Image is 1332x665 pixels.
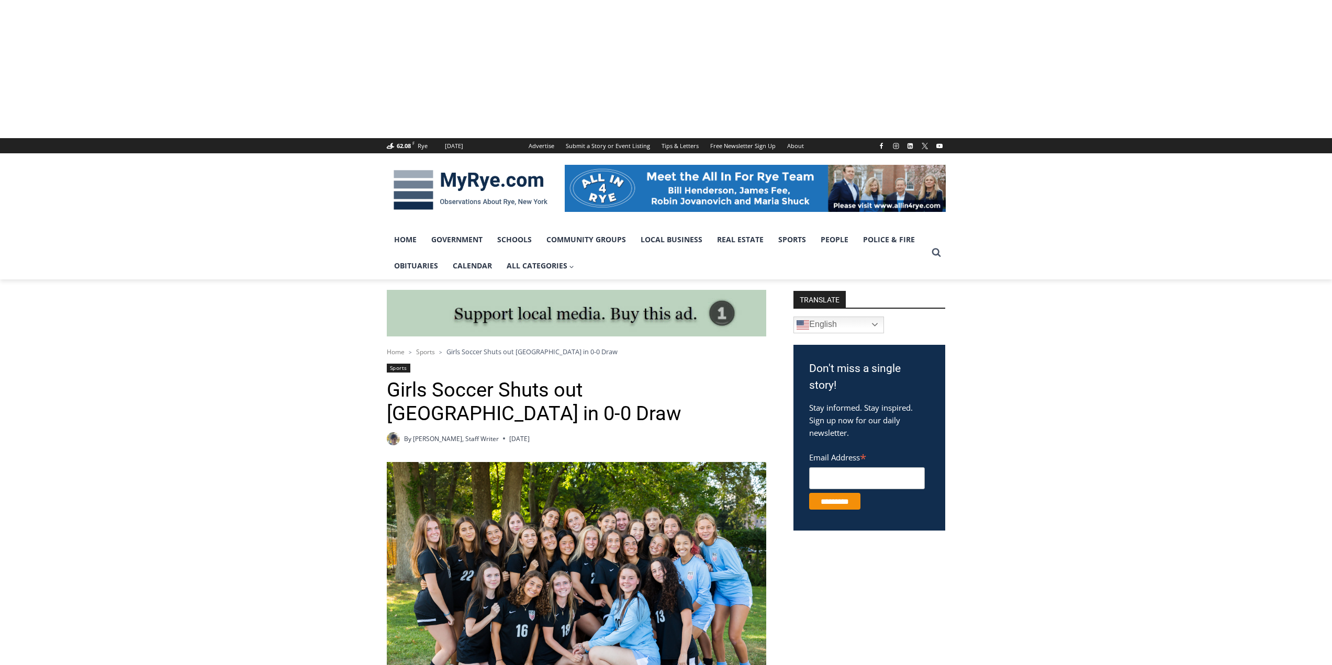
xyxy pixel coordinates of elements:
[919,140,931,152] a: X
[710,227,771,253] a: Real Estate
[523,138,810,153] nav: Secondary Navigation
[523,138,560,153] a: Advertise
[397,142,411,150] span: 62.08
[387,227,927,279] nav: Primary Navigation
[656,138,704,153] a: Tips & Letters
[387,227,424,253] a: Home
[413,434,499,443] a: [PERSON_NAME], Staff Writer
[565,165,946,212] img: All in for Rye
[387,290,766,337] img: support local media, buy this ad
[781,138,810,153] a: About
[424,227,490,253] a: Government
[797,319,809,331] img: en
[793,291,846,308] strong: TRANSLATE
[412,140,415,146] span: F
[809,360,930,393] h3: Don't miss a single story!
[387,163,554,217] img: MyRye.com
[416,347,435,356] a: Sports
[490,227,539,253] a: Schools
[904,140,916,152] a: Linkedin
[445,253,499,279] a: Calendar
[439,348,442,356] span: >
[704,138,781,153] a: Free Newsletter Sign Up
[809,401,930,439] p: Stay informed. Stay inspired. Sign up now for our daily newsletter.
[927,243,946,262] button: View Search Form
[507,260,575,272] span: All Categories
[813,227,856,253] a: People
[499,253,582,279] a: All Categories
[404,434,411,444] span: By
[633,227,710,253] a: Local Business
[890,140,902,152] a: Instagram
[387,378,766,426] h1: Girls Soccer Shuts out [GEOGRAPHIC_DATA] in 0-0 Draw
[446,347,618,356] span: Girls Soccer Shuts out [GEOGRAPHIC_DATA] in 0-0 Draw
[387,364,410,373] a: Sports
[409,348,412,356] span: >
[875,140,888,152] a: Facebook
[539,227,633,253] a: Community Groups
[445,141,463,151] div: [DATE]
[387,432,400,445] a: Author image
[793,317,884,333] a: English
[387,253,445,279] a: Obituaries
[560,138,656,153] a: Submit a Story or Event Listing
[933,140,946,152] a: YouTube
[418,141,428,151] div: Rye
[387,346,766,357] nav: Breadcrumbs
[509,434,530,444] time: [DATE]
[387,432,400,445] img: (PHOTO: MyRye.com 2024 Head Intern, Editor and now Staff Writer Charlie Morris. Contributed.)Char...
[856,227,922,253] a: Police & Fire
[387,347,405,356] a: Home
[809,447,925,466] label: Email Address
[771,227,813,253] a: Sports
